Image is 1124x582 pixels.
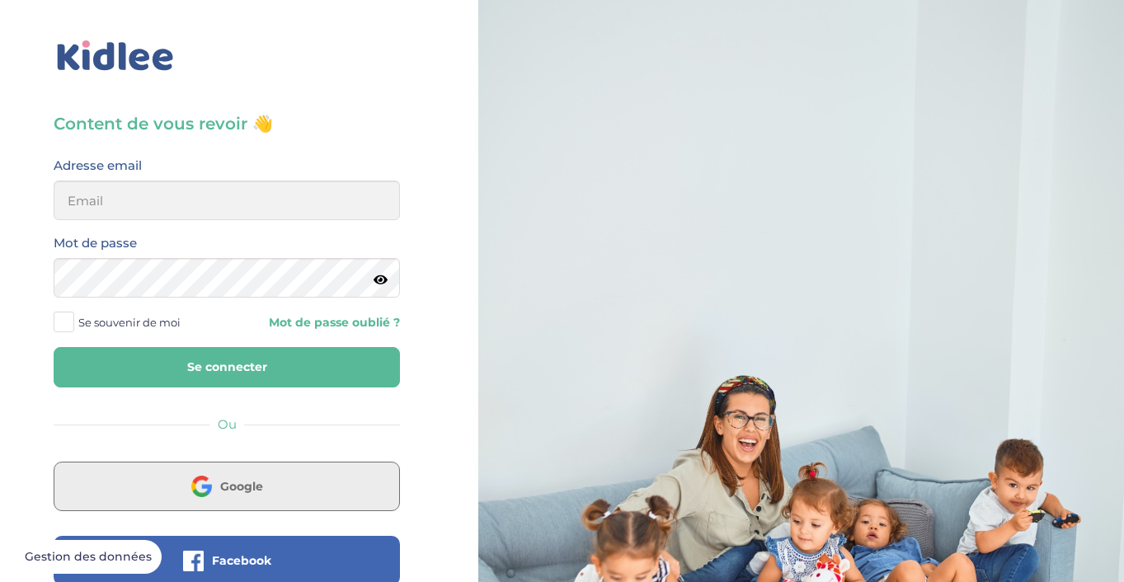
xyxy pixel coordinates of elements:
[54,181,400,220] input: Email
[54,155,142,176] label: Adresse email
[212,552,271,569] span: Facebook
[15,540,162,575] button: Gestion des données
[54,490,400,505] a: Google
[220,478,263,495] span: Google
[239,315,400,331] a: Mot de passe oublié ?
[54,347,400,387] button: Se connecter
[54,112,400,135] h3: Content de vous revoir 👋
[54,37,177,75] img: logo_kidlee_bleu
[25,550,152,565] span: Gestion des données
[54,564,400,580] a: Facebook
[54,462,400,511] button: Google
[183,551,204,571] img: facebook.png
[191,476,212,496] img: google.png
[218,416,237,432] span: Ou
[78,312,181,333] span: Se souvenir de moi
[54,232,137,254] label: Mot de passe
